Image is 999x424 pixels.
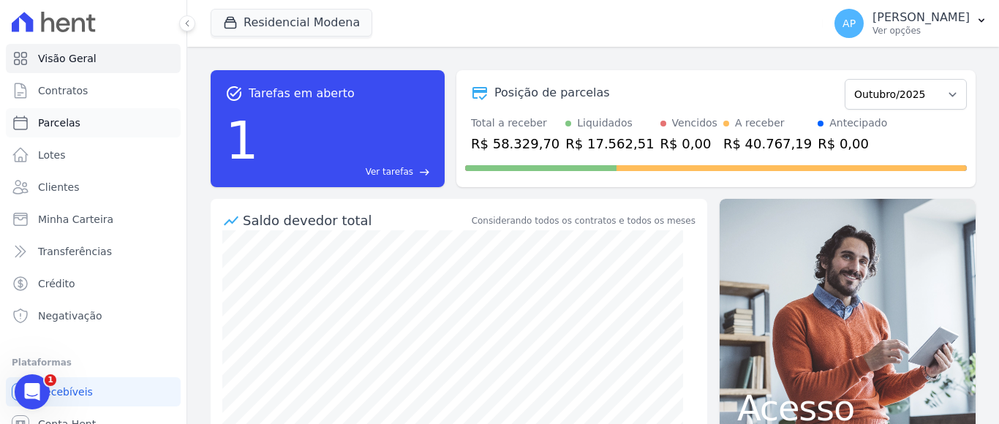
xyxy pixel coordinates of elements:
span: Negativação [38,308,102,323]
div: R$ 0,00 [660,134,717,154]
a: Parcelas [6,108,181,137]
a: Negativação [6,301,181,330]
span: Parcelas [38,116,80,130]
span: Clientes [38,180,79,194]
p: [PERSON_NAME] [872,10,970,25]
span: Ver tarefas [366,165,413,178]
button: AP [PERSON_NAME] Ver opções [823,3,999,44]
div: Liquidados [577,116,633,131]
div: R$ 40.767,19 [723,134,812,154]
div: Saldo devedor total [243,211,469,230]
a: Visão Geral [6,44,181,73]
span: Minha Carteira [38,212,113,227]
div: Vencidos [672,116,717,131]
button: Residencial Modena [211,9,372,37]
a: Contratos [6,76,181,105]
a: Crédito [6,269,181,298]
div: Plataformas [12,354,175,371]
a: Lotes [6,140,181,170]
div: R$ 0,00 [818,134,887,154]
span: Contratos [38,83,88,98]
a: Minha Carteira [6,205,181,234]
p: Ver opções [872,25,970,37]
span: Lotes [38,148,66,162]
div: Total a receber [471,116,559,131]
span: Visão Geral [38,51,97,66]
a: Transferências [6,237,181,266]
a: Recebíveis [6,377,181,406]
span: east [419,167,430,178]
span: Tarefas em aberto [249,85,355,102]
div: Considerando todos os contratos e todos os meses [472,214,695,227]
div: Posição de parcelas [494,84,610,102]
div: R$ 17.562,51 [565,134,654,154]
a: Clientes [6,173,181,202]
div: Antecipado [829,116,887,131]
div: R$ 58.329,70 [471,134,559,154]
span: 1 [45,374,56,386]
span: Recebíveis [38,385,93,399]
div: A receber [735,116,785,131]
iframe: Intercom live chat [15,374,50,409]
span: AP [842,18,856,29]
span: Crédito [38,276,75,291]
a: Ver tarefas east [265,165,430,178]
span: Transferências [38,244,112,259]
div: 1 [225,102,259,178]
span: task_alt [225,85,243,102]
